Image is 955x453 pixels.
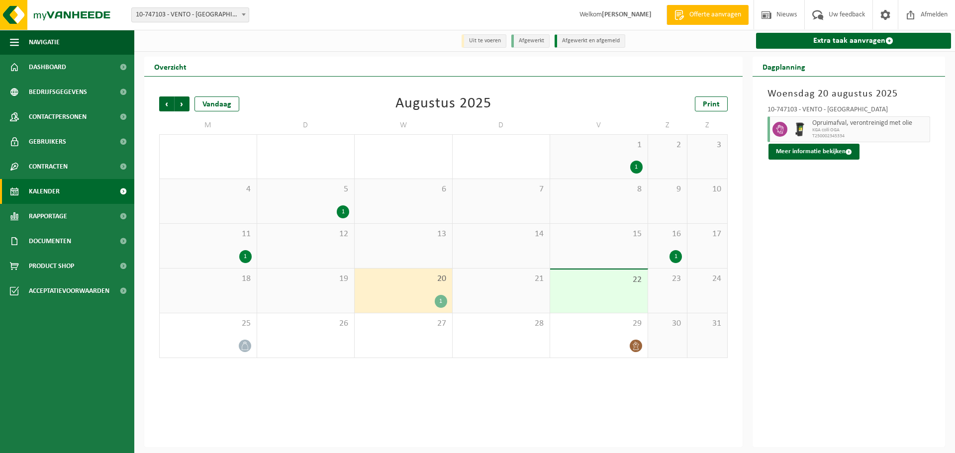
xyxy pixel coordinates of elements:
[165,229,252,240] span: 11
[630,161,643,174] div: 1
[812,127,928,133] span: KGA colli OGA
[756,33,952,49] a: Extra taak aanvragen
[555,140,643,151] span: 1
[453,116,551,134] td: D
[29,229,71,254] span: Documenten
[355,116,453,134] td: W
[458,229,545,240] span: 14
[667,5,749,25] a: Offerte aanvragen
[555,318,643,329] span: 29
[555,34,625,48] li: Afgewerkt en afgemeld
[29,30,60,55] span: Navigatie
[360,229,447,240] span: 13
[29,204,67,229] span: Rapportage
[458,273,545,284] span: 21
[602,11,652,18] strong: [PERSON_NAME]
[29,278,109,303] span: Acceptatievoorwaarden
[555,229,643,240] span: 15
[692,273,722,284] span: 24
[669,250,682,263] div: 1
[175,96,190,111] span: Volgende
[360,273,447,284] span: 20
[257,116,355,134] td: D
[29,55,66,80] span: Dashboard
[262,273,350,284] span: 19
[767,87,931,101] h3: Woensdag 20 augustus 2025
[159,116,257,134] td: M
[653,184,682,195] span: 9
[132,8,249,22] span: 10-747103 - VENTO - OUDENAARDE
[262,229,350,240] span: 12
[511,34,550,48] li: Afgewerkt
[792,122,807,137] img: WB-0240-HPE-BK-01
[648,116,688,134] td: Z
[165,318,252,329] span: 25
[29,179,60,204] span: Kalender
[262,318,350,329] span: 26
[29,154,68,179] span: Contracten
[555,184,643,195] span: 8
[767,106,931,116] div: 10-747103 - VENTO - [GEOGRAPHIC_DATA]
[435,295,447,308] div: 1
[165,184,252,195] span: 4
[692,318,722,329] span: 31
[653,140,682,151] span: 2
[550,116,648,134] td: V
[337,205,349,218] div: 1
[29,129,66,154] span: Gebruikers
[462,34,506,48] li: Uit te voeren
[692,229,722,240] span: 17
[144,57,196,76] h2: Overzicht
[458,318,545,329] span: 28
[653,318,682,329] span: 30
[692,184,722,195] span: 10
[360,318,447,329] span: 27
[555,274,643,285] span: 22
[262,184,350,195] span: 5
[458,184,545,195] span: 7
[395,96,491,111] div: Augustus 2025
[29,104,87,129] span: Contactpersonen
[194,96,239,111] div: Vandaag
[653,229,682,240] span: 16
[753,57,815,76] h2: Dagplanning
[687,116,727,134] td: Z
[653,273,682,284] span: 23
[687,10,744,20] span: Offerte aanvragen
[29,254,74,278] span: Product Shop
[29,80,87,104] span: Bedrijfsgegevens
[812,119,928,127] span: Opruimafval, verontreinigd met olie
[239,250,252,263] div: 1
[360,184,447,195] span: 6
[703,100,720,108] span: Print
[695,96,728,111] a: Print
[131,7,249,22] span: 10-747103 - VENTO - OUDENAARDE
[165,273,252,284] span: 18
[692,140,722,151] span: 3
[159,96,174,111] span: Vorige
[768,144,859,160] button: Meer informatie bekijken
[812,133,928,139] span: T250002345334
